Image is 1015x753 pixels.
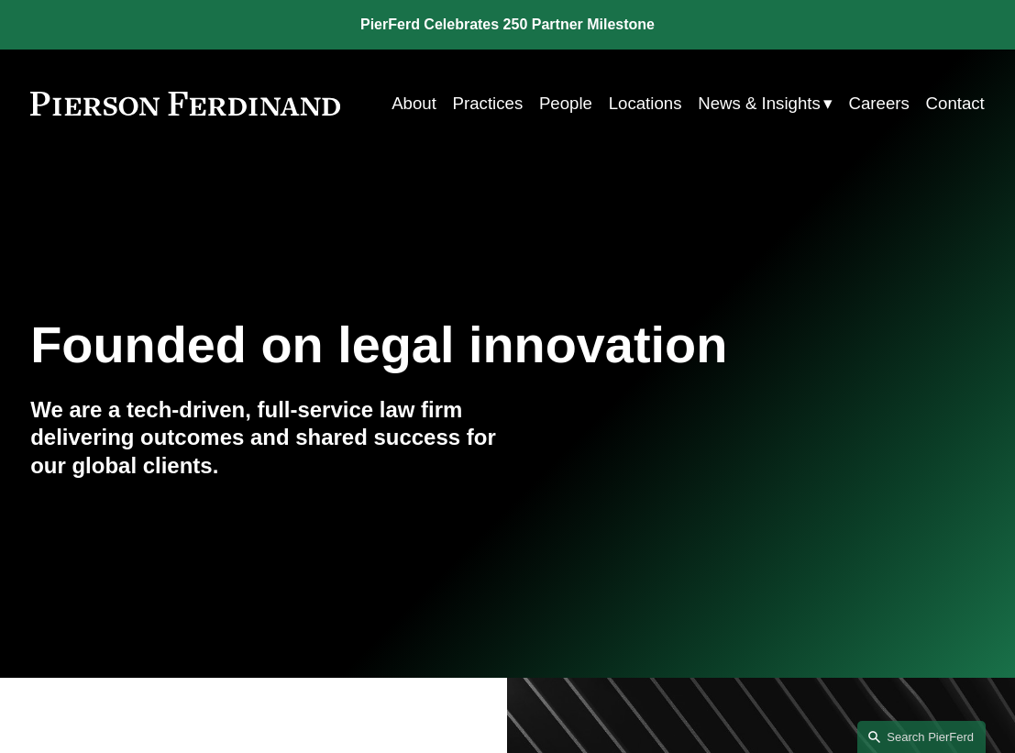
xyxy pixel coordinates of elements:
a: About [392,86,436,120]
span: News & Insights [698,88,821,119]
a: folder dropdown [698,86,833,120]
a: Careers [849,86,910,120]
h4: We are a tech-driven, full-service law firm delivering outcomes and shared success for our global... [30,396,507,480]
a: Locations [609,86,682,120]
a: Contact [926,86,985,120]
a: Practices [453,86,524,120]
a: Search this site [857,721,986,753]
a: People [539,86,592,120]
h1: Founded on legal innovation [30,316,825,374]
